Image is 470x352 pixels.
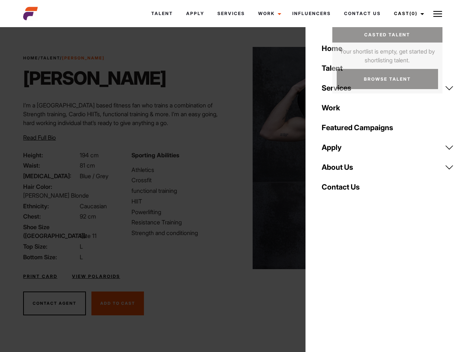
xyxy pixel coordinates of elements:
[23,192,89,199] span: [PERSON_NAME] Blonde
[317,38,458,58] a: Home
[131,165,231,174] li: Athletics
[23,291,86,316] button: Contact Agent
[337,69,438,89] a: Browse Talent
[23,133,56,142] button: Read Full Bio
[131,218,231,227] li: Resistance Training
[23,212,78,221] span: Chest:
[40,55,60,60] a: Talent
[80,243,83,250] span: L
[211,4,252,23] a: Services
[23,55,105,61] span: / /
[317,98,458,118] a: Work
[23,202,78,210] span: Ethnicity:
[131,208,231,216] li: Powerlifting
[131,186,231,195] li: functional training
[332,43,442,65] p: Your shortlist is empty, get started by shortlisting talent.
[337,4,387,23] a: Contact Us
[80,202,107,210] span: Caucasian
[80,162,95,169] span: 81 cm
[317,177,458,197] a: Contact Us
[23,242,78,251] span: Top Size:
[23,6,38,21] img: cropped-aefm-brand-fav-22-square.png
[286,4,337,23] a: Influencers
[23,134,56,141] span: Read Full Bio
[180,4,211,23] a: Apply
[131,151,179,159] strong: Sporting Abilities
[23,273,57,280] a: Print Card
[387,4,429,23] a: Cast(0)
[80,213,96,220] span: 92 cm
[80,232,97,239] span: Size 11
[131,197,231,206] li: HIIT
[433,10,442,18] img: Burger icon
[317,58,458,78] a: Talent
[23,67,166,89] h1: [PERSON_NAME]
[100,301,135,306] span: Add To Cast
[23,161,78,170] span: Waist:
[23,253,78,261] span: Bottom Size:
[131,228,231,237] li: Strength and conditioning
[91,291,144,316] button: Add To Cast
[317,157,458,177] a: About Us
[131,176,231,184] li: Crossfit
[72,273,120,280] a: View Polaroids
[23,151,78,159] span: Height:
[317,137,458,157] a: Apply
[80,151,99,159] span: 194 cm
[23,182,78,191] span: Hair Color:
[332,27,442,43] a: Casted Talent
[23,55,38,60] a: Home
[145,4,180,23] a: Talent
[409,11,417,16] span: (0)
[23,101,231,127] p: I’m a [GEOGRAPHIC_DATA] based fitness fan who trains a combination of Strength training, Cardio H...
[23,172,78,180] span: [MEDICAL_DATA]:
[62,55,105,60] strong: [PERSON_NAME]
[23,223,78,240] span: Shoe Size ([GEOGRAPHIC_DATA]):
[317,118,458,137] a: Featured Campaigns
[252,4,286,23] a: Work
[80,253,83,261] span: L
[317,78,458,98] a: Services
[80,172,108,180] span: Blue / Grey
